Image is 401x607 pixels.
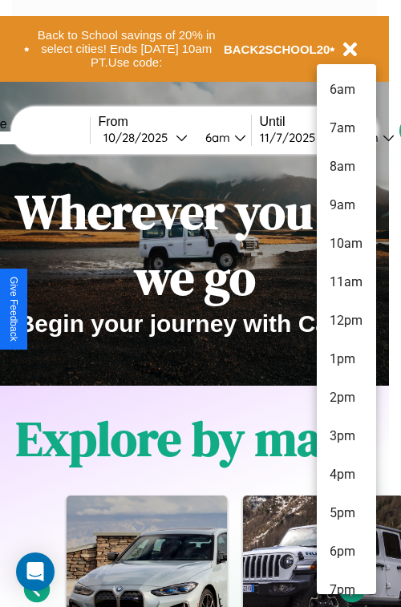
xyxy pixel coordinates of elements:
li: 1pm [317,340,376,378]
li: 8am [317,148,376,186]
li: 6am [317,71,376,109]
li: 3pm [317,417,376,455]
li: 4pm [317,455,376,494]
li: 12pm [317,301,376,340]
li: 7am [317,109,376,148]
div: Give Feedback [8,277,19,342]
li: 2pm [317,378,376,417]
div: Open Intercom Messenger [16,552,55,591]
li: 9am [317,186,376,225]
li: 10am [317,225,376,263]
li: 6pm [317,532,376,571]
li: 11am [317,263,376,301]
li: 5pm [317,494,376,532]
